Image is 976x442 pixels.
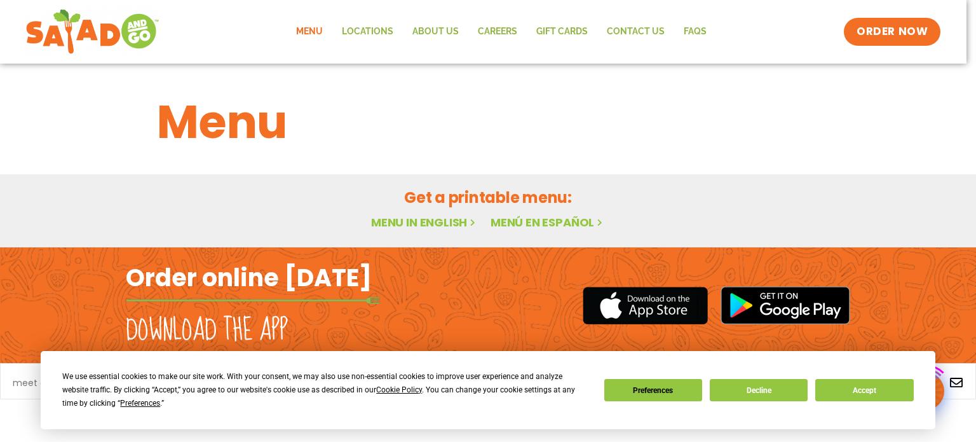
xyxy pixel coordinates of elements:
img: google_play [721,286,850,324]
span: Cookie Policy [376,385,422,394]
a: Menu [287,17,332,46]
a: Locations [332,17,403,46]
h2: Download the app [126,313,288,349]
nav: Menu [287,17,716,46]
img: new-SAG-logo-768×292 [25,6,159,57]
button: Accept [815,379,913,401]
div: Cookie Consent Prompt [41,351,935,429]
h2: Order online [DATE] [126,262,372,293]
a: Contact Us [597,17,674,46]
button: Decline [710,379,808,401]
a: GIFT CARDS [527,17,597,46]
a: Menu in English [371,214,478,230]
a: FAQs [674,17,716,46]
a: ORDER NOW [844,18,940,46]
a: Careers [468,17,527,46]
button: Preferences [604,379,702,401]
a: meet chef [PERSON_NAME] [13,378,133,387]
div: We use essential cookies to make our site work. With your consent, we may also use non-essential ... [62,370,588,410]
a: Menú en español [491,214,605,230]
img: appstore [583,285,708,326]
h2: Get a printable menu: [157,186,819,209]
h1: Menu [157,88,819,156]
span: Preferences [120,399,160,408]
img: fork [126,297,380,304]
span: ORDER NOW [857,24,928,39]
a: About Us [403,17,468,46]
